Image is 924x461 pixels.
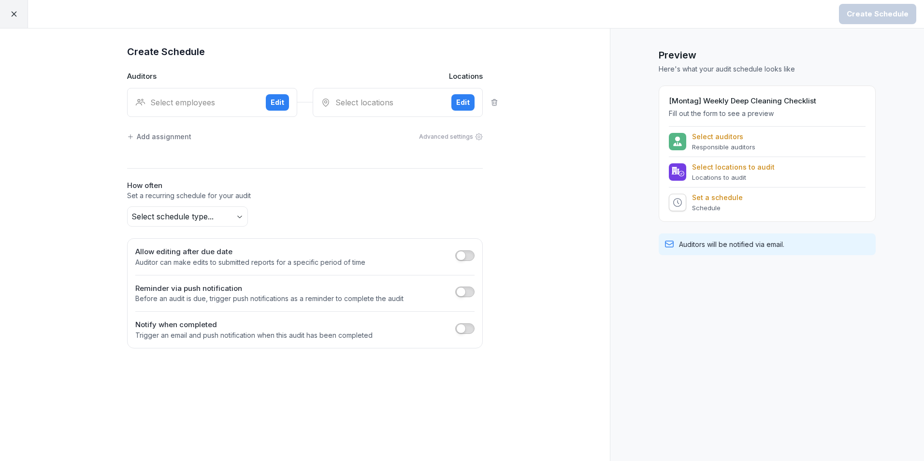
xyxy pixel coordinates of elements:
p: Auditor can make edits to submitted reports for a specific period of time [135,258,365,267]
p: Fill out the form to see a preview [669,109,866,118]
p: Set a recurring schedule for your audit [127,191,483,201]
button: Edit [266,94,289,111]
h2: Allow editing after due date [135,246,365,258]
p: Responsible auditors [692,143,755,151]
div: Add assignment [127,131,191,142]
p: Schedule [692,204,743,212]
h2: [Montag] Weekly Deep Cleaning Checklist [669,96,866,107]
p: Locations to audit [692,173,775,181]
div: Edit [271,97,284,108]
button: Edit [451,94,475,111]
p: Select locations to audit [692,163,775,172]
div: Select employees [135,97,258,108]
p: Select auditors [692,132,755,141]
button: Create Schedule [839,4,916,24]
div: Advanced settings [419,132,483,141]
p: Auditors will be notified via email. [679,239,784,249]
h2: Notify when completed [135,319,373,331]
p: Set a schedule [692,193,743,202]
div: Edit [456,97,470,108]
p: Here's what your audit schedule looks like [659,64,876,74]
p: Auditors [127,71,157,82]
h2: Reminder via push notification [135,283,404,294]
h2: How often [127,180,483,191]
div: Select locations [321,97,444,108]
p: Locations [449,71,483,82]
h1: Preview [659,48,876,62]
p: Trigger an email and push notification when this audit has been completed [135,331,373,340]
h1: Create Schedule [127,44,483,59]
div: Create Schedule [847,9,909,19]
p: Before an audit is due, trigger push notifications as a reminder to complete the audit [135,294,404,303]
